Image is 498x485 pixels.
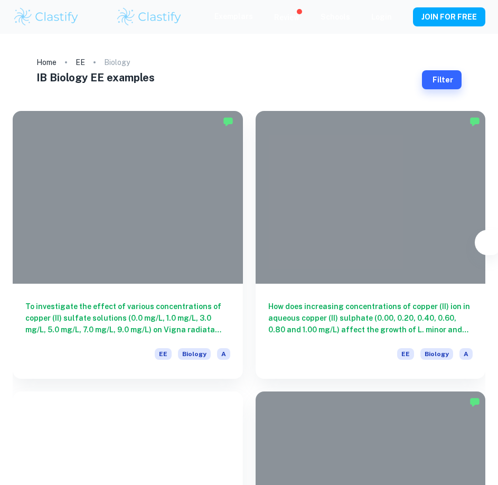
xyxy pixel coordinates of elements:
[422,70,462,89] button: Filter
[36,55,57,70] a: Home
[420,348,453,360] span: Biology
[223,116,233,127] img: Marked
[104,57,130,68] p: Biology
[214,11,253,22] p: Exemplars
[397,348,414,360] span: EE
[36,70,422,86] h1: IB Biology EE examples
[477,232,498,253] button: Filter
[413,7,485,26] button: JOIN FOR FREE
[469,397,480,407] img: Marked
[459,348,473,360] span: A
[116,6,183,27] img: Clastify logo
[25,301,230,335] h6: To investigate the effect of various concentrations of copper (II) sulfate solutions (0.0 mg/L, 1...
[155,348,172,360] span: EE
[469,116,480,127] img: Marked
[256,111,486,379] a: How does increasing concentrations of copper (II) ion in aqueous copper (II) sulphate (0.00, 0.20...
[178,348,211,360] span: Biology
[76,55,85,70] a: EE
[13,6,80,27] img: Clastify logo
[371,13,392,21] a: Login
[268,301,473,335] h6: How does increasing concentrations of copper (II) ion in aqueous copper (II) sulphate (0.00, 0.20...
[321,13,350,21] a: Schools
[274,12,299,23] p: Review
[217,348,230,360] span: A
[13,111,243,379] a: To investigate the effect of various concentrations of copper (II) sulfate solutions (0.0 mg/L, 1...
